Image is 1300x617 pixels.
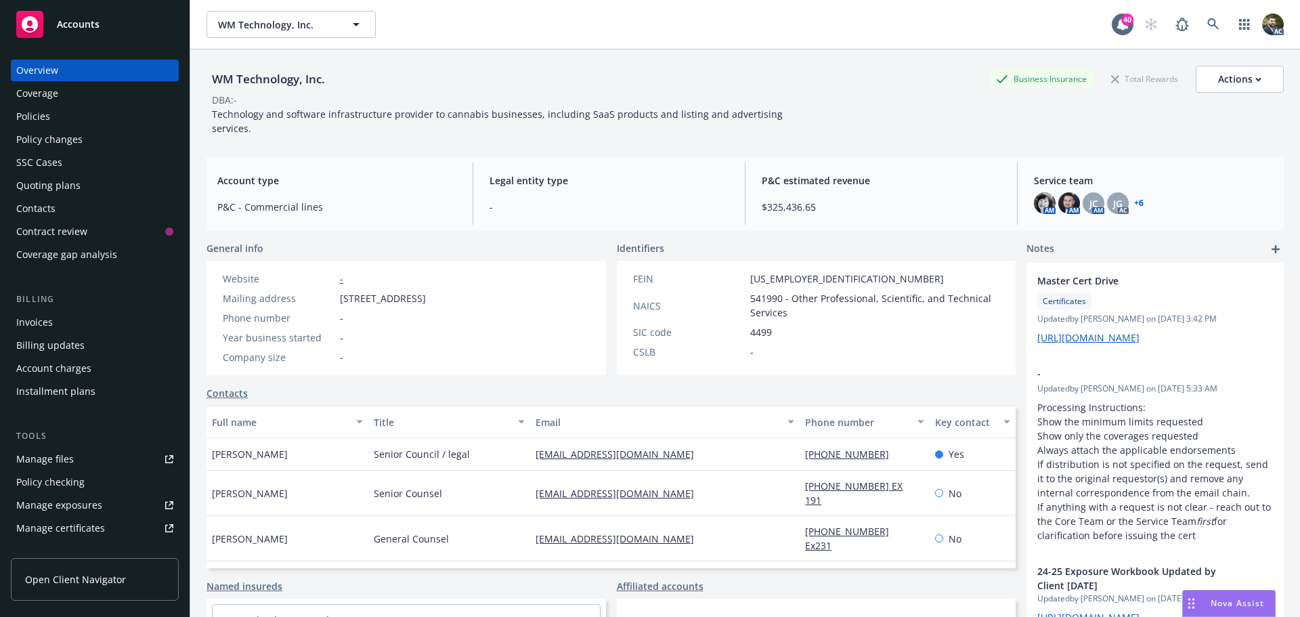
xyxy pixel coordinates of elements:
[1182,590,1276,617] button: Nova Assist
[1200,11,1227,38] a: Search
[207,70,330,88] div: WM Technology, Inc.
[374,486,442,501] span: Senior Counsel
[16,175,81,196] div: Quoting plans
[750,325,772,339] span: 4499
[935,415,995,429] div: Key contact
[11,448,179,470] a: Manage files
[1169,11,1196,38] a: Report a Bug
[1037,400,1273,542] p: Processing Instructions: Show the minimum limits requested Show only the coverages requested Alwa...
[633,345,745,359] div: CSLB
[212,486,288,501] span: [PERSON_NAME]
[949,447,964,461] span: Yes
[1034,192,1056,214] img: photo
[223,311,334,325] div: Phone number
[1211,597,1264,609] span: Nova Assist
[989,70,1093,87] div: Business Insurance
[633,272,745,286] div: FEIN
[617,579,703,593] a: Affiliated accounts
[1113,196,1123,211] span: JG
[16,221,87,242] div: Contract review
[617,241,664,255] span: Identifiers
[1037,274,1238,288] span: Master Cert Drive
[16,83,58,104] div: Coverage
[762,173,1001,188] span: P&C estimated revenue
[1137,11,1165,38] a: Start snowing
[536,448,705,461] a: [EMAIL_ADDRESS][DOMAIN_NAME]
[16,129,83,150] div: Policy changes
[1183,591,1200,616] div: Drag to move
[11,494,179,516] span: Manage exposures
[1026,263,1284,356] div: Master Cert DriveCertificatesUpdatedby [PERSON_NAME] on [DATE] 3:42 PM[URL][DOMAIN_NAME]
[16,381,95,402] div: Installment plans
[207,406,368,438] button: Full name
[16,198,56,219] div: Contacts
[800,406,929,438] button: Phone number
[949,532,961,546] span: No
[1037,313,1273,325] span: Updated by [PERSON_NAME] on [DATE] 3:42 PM
[16,448,74,470] div: Manage files
[218,18,335,32] span: WM Technology, Inc.
[536,487,705,500] a: [EMAIL_ADDRESS][DOMAIN_NAME]
[217,173,456,188] span: Account type
[374,447,470,461] span: Senior Council / legal
[16,517,105,539] div: Manage certificates
[212,93,237,107] div: DBA: -
[805,448,900,461] a: [PHONE_NUMBER]
[1043,295,1086,307] span: Certificates
[340,350,343,364] span: -
[16,244,117,265] div: Coverage gap analysis
[1026,241,1054,257] span: Notes
[340,311,343,325] span: -
[805,480,903,507] a: [PHONE_NUMBER] EX 191
[1267,241,1284,257] a: add
[1218,66,1261,92] div: Actions
[11,312,179,333] a: Invoices
[16,152,62,173] div: SSC Cases
[530,406,800,438] button: Email
[11,152,179,173] a: SSC Cases
[16,471,85,493] div: Policy checking
[490,200,729,214] span: -
[633,325,745,339] div: SIC code
[16,60,58,81] div: Overview
[1196,515,1214,528] em: first
[16,494,102,516] div: Manage exposures
[1104,70,1185,87] div: Total Rewards
[11,129,179,150] a: Policy changes
[11,175,179,196] a: Quoting plans
[633,299,745,313] div: NAICS
[57,19,100,30] span: Accounts
[11,106,179,127] a: Policies
[11,381,179,402] a: Installment plans
[1037,564,1238,593] span: 24-25 Exposure Workbook Updated by Client [DATE]
[1196,66,1284,93] button: Actions
[25,572,126,587] span: Open Client Navigator
[11,335,179,356] a: Billing updates
[11,293,179,306] div: Billing
[11,60,179,81] a: Overview
[11,83,179,104] a: Coverage
[223,350,334,364] div: Company size
[223,331,334,345] div: Year business started
[1037,331,1140,344] a: [URL][DOMAIN_NAME]
[207,386,248,400] a: Contacts
[340,291,426,305] span: [STREET_ADDRESS]
[1262,14,1284,35] img: photo
[1037,383,1273,395] span: Updated by [PERSON_NAME] on [DATE] 5:33 AM
[207,579,282,593] a: Named insureds
[805,525,889,552] a: [PHONE_NUMBER] Ex231
[374,532,449,546] span: General Counsel
[11,358,179,379] a: Account charges
[930,406,1016,438] button: Key contact
[212,108,785,135] span: Technology and software infrastructure provider to cannabis businesses, including SaaS products a...
[11,244,179,265] a: Coverage gap analysis
[1037,593,1273,605] span: Updated by [PERSON_NAME] on [DATE] 3:48 PM
[750,272,944,286] span: [US_EMPLOYER_IDENTIFICATION_NUMBER]
[223,291,334,305] div: Mailing address
[212,415,348,429] div: Full name
[1026,356,1284,553] div: -Updatedby [PERSON_NAME] on [DATE] 5:33 AMProcessing Instructions: Show the minimum limits reques...
[16,106,50,127] div: Policies
[11,517,179,539] a: Manage certificates
[16,540,85,562] div: Manage claims
[212,447,288,461] span: [PERSON_NAME]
